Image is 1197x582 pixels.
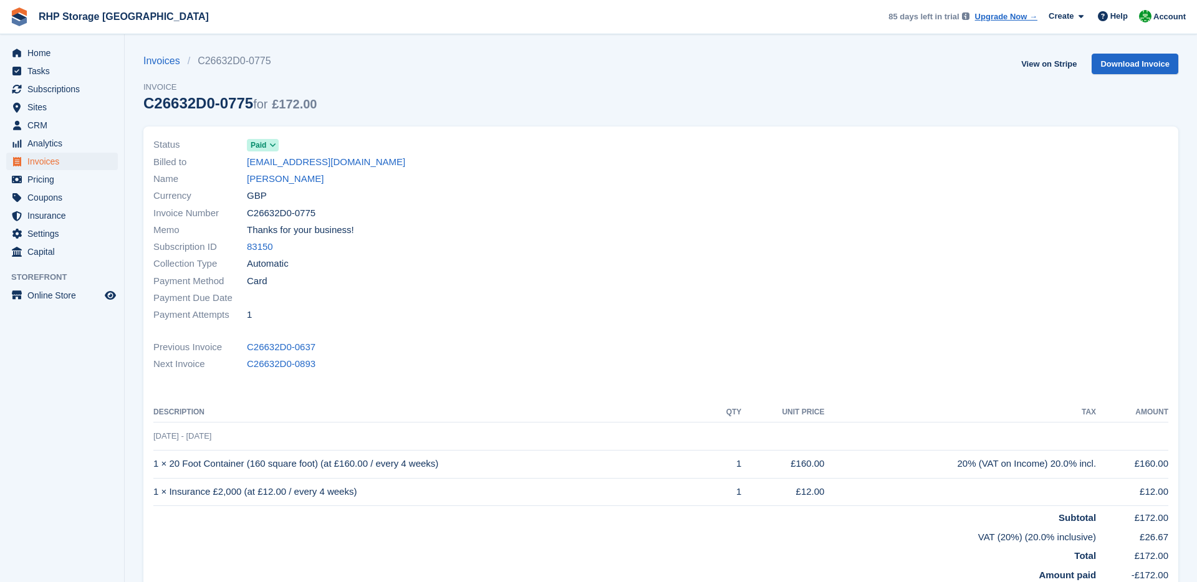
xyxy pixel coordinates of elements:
[6,207,118,224] a: menu
[153,223,247,237] span: Memo
[153,172,247,186] span: Name
[153,155,247,169] span: Billed to
[1039,570,1096,580] strong: Amount paid
[711,403,741,422] th: QTY
[11,271,124,284] span: Storefront
[247,223,354,237] span: Thanks for your business!
[1096,506,1168,525] td: £172.00
[247,189,267,203] span: GBP
[153,274,247,289] span: Payment Method
[1059,512,1096,523] strong: Subtotal
[253,97,267,111] span: for
[6,153,118,170] a: menu
[247,308,252,322] span: 1
[1074,550,1096,561] strong: Total
[1049,10,1074,22] span: Create
[962,12,969,20] img: icon-info-grey-7440780725fd019a000dd9b08b2336e03edf1995a4989e88bcd33f0948082b44.svg
[6,44,118,62] a: menu
[888,11,959,23] span: 85 days left in trial
[153,240,247,254] span: Subscription ID
[1153,11,1186,23] span: Account
[27,98,102,116] span: Sites
[247,274,267,289] span: Card
[741,403,824,422] th: Unit Price
[27,189,102,206] span: Coupons
[711,478,741,506] td: 1
[1139,10,1151,22] img: Rod
[27,287,102,304] span: Online Store
[153,340,247,355] span: Previous Invoice
[27,80,102,98] span: Subscriptions
[153,189,247,203] span: Currency
[1096,525,1168,545] td: £26.67
[153,308,247,322] span: Payment Attempts
[711,450,741,478] td: 1
[27,153,102,170] span: Invoices
[824,457,1096,471] div: 20% (VAT on Income) 20.0% incl.
[741,450,824,478] td: £160.00
[247,138,279,152] a: Paid
[247,172,324,186] a: [PERSON_NAME]
[6,287,118,304] a: menu
[741,478,824,506] td: £12.00
[34,6,214,27] a: RHP Storage [GEOGRAPHIC_DATA]
[6,117,118,134] a: menu
[247,357,315,371] a: C26632D0-0893
[27,207,102,224] span: Insurance
[27,171,102,188] span: Pricing
[153,291,247,305] span: Payment Due Date
[1096,403,1168,422] th: Amount
[247,257,289,271] span: Automatic
[143,95,317,112] div: C26632D0-0775
[27,135,102,152] span: Analytics
[153,478,711,506] td: 1 × Insurance £2,000 (at £12.00 / every 4 weeks)
[6,80,118,98] a: menu
[272,97,317,111] span: £172.00
[247,206,315,221] span: C26632D0-0775
[27,44,102,62] span: Home
[247,240,273,254] a: 83150
[247,155,405,169] a: [EMAIL_ADDRESS][DOMAIN_NAME]
[153,357,247,371] span: Next Invoice
[1016,54,1082,74] a: View on Stripe
[103,288,118,303] a: Preview store
[247,340,315,355] a: C26632D0-0637
[1096,544,1168,563] td: £172.00
[6,225,118,242] a: menu
[1092,54,1178,74] a: Download Invoice
[153,138,247,152] span: Status
[6,135,118,152] a: menu
[6,98,118,116] a: menu
[6,62,118,80] a: menu
[153,525,1096,545] td: VAT (20%) (20.0% inclusive)
[1096,450,1168,478] td: £160.00
[251,140,266,151] span: Paid
[153,403,711,422] th: Description
[27,117,102,134] span: CRM
[27,62,102,80] span: Tasks
[153,431,211,441] span: [DATE] - [DATE]
[27,225,102,242] span: Settings
[153,206,247,221] span: Invoice Number
[824,403,1096,422] th: Tax
[6,189,118,206] a: menu
[6,171,118,188] a: menu
[153,450,711,478] td: 1 × 20 Foot Container (160 square foot) (at £160.00 / every 4 weeks)
[6,243,118,260] a: menu
[1096,478,1168,506] td: £12.00
[27,243,102,260] span: Capital
[975,11,1037,23] a: Upgrade Now →
[143,54,188,69] a: Invoices
[143,81,317,93] span: Invoice
[10,7,29,26] img: stora-icon-8386f47178a22dfd0bd8f6a31ec36ba5ce8667c1dd55bd0f319d3a0aa187defe.svg
[153,257,247,271] span: Collection Type
[143,54,317,69] nav: breadcrumbs
[1110,10,1128,22] span: Help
